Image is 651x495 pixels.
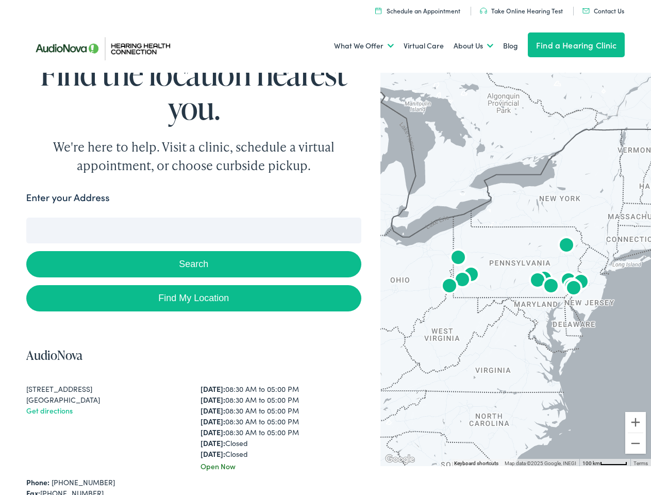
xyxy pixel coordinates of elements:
div: AudioNova [569,271,593,295]
img: utility icon [375,7,381,14]
img: utility icon [582,8,590,13]
a: AudioNova [26,346,82,364]
div: AudioNova [459,263,483,288]
strong: [DATE]: [201,427,225,437]
a: Schedule an Appointment [375,6,460,15]
a: About Us [454,27,493,65]
span: Map data ©2025 Google, INEGI [505,460,576,466]
div: 08:30 AM to 05:00 PM 08:30 AM to 05:00 PM 08:30 AM to 05:00 PM 08:30 AM to 05:00 PM 08:30 AM to 0... [201,384,361,459]
a: Take Online Hearing Test [480,6,563,15]
div: AudioNova [450,269,475,293]
strong: [DATE]: [201,394,225,405]
a: [PHONE_NUMBER] [52,477,115,487]
a: Blog [503,27,518,65]
span: 100 km [582,460,600,466]
strong: [DATE]: [201,438,225,448]
a: Get directions [26,405,73,416]
a: Terms (opens in new tab) [633,460,648,466]
strong: Phone: [26,477,49,487]
a: Open this area in Google Maps (opens a new window) [383,453,417,466]
a: Contact Us [582,6,624,15]
div: AudioNova [554,234,579,259]
a: Find My Location [26,285,362,311]
div: AudioNova [559,275,584,300]
div: AudioNova [437,275,462,300]
button: Keyboard shortcuts [454,460,498,467]
strong: [DATE]: [201,449,225,459]
label: Enter your Address [26,190,110,205]
div: [GEOGRAPHIC_DATA] [26,394,187,405]
strong: [DATE]: [201,384,225,394]
div: AudioNova [561,277,586,302]
a: What We Offer [334,27,394,65]
a: Find a Hearing Clinic [528,32,625,57]
a: Virtual Care [404,27,444,65]
div: AudioNova [532,268,557,292]
div: AudioNova [525,269,550,294]
div: We're here to help. Visit a clinic, schedule a virtual appointment, or choose curbside pickup. [29,138,359,175]
div: AudioNova [556,269,581,294]
button: Map Scale: 100 km per 49 pixels [579,459,630,466]
h1: Find the location nearest you. [26,57,362,125]
div: AudioNova [539,275,563,300]
div: [STREET_ADDRESS] [26,384,187,394]
button: Zoom in [625,412,646,433]
img: utility icon [480,8,487,14]
button: Zoom out [625,433,646,454]
button: Search [26,251,362,277]
img: Google [383,453,417,466]
strong: [DATE]: [201,416,225,426]
strong: [DATE]: [201,405,225,416]
div: Open Now [201,461,361,472]
input: Enter your address or zip code [26,218,362,243]
div: AudioNova [446,246,471,271]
